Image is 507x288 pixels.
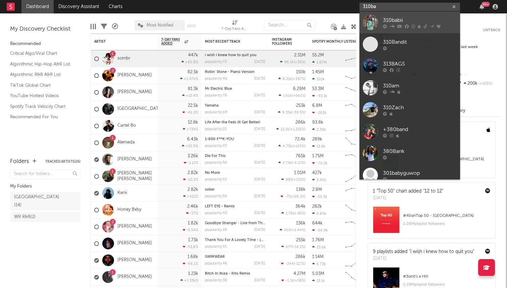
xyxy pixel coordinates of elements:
[205,272,250,276] a: Bitch In Ibiza - Kito Remix
[205,40,255,44] div: Most Recent Track
[296,188,305,192] div: 138k
[183,194,198,199] div: +421 %
[293,87,305,91] div: 6.29M
[187,70,198,74] div: 82.5k
[205,53,265,57] div: i wish i knew how to quit you
[312,245,326,249] div: 23.6k
[205,154,265,158] div: Die For This
[117,257,152,263] a: [PERSON_NAME]
[205,121,265,124] div: Life After the Feds (It Get Better)
[409,249,474,254] a: "i wish i knew how to quit you"
[14,213,36,221] div: WR R&B ( 2 )
[312,195,327,199] div: -55.3k
[477,82,492,86] span: +100 %
[187,171,198,175] div: 2.82k
[187,154,198,158] div: 3.26k
[312,188,322,192] div: 2.8M
[342,118,373,134] svg: Chart title
[205,111,227,114] div: popularity: 69
[183,127,198,131] div: +734 %
[456,79,500,88] div: 200k
[205,238,265,242] div: Thank You For A Lovely Time - Raphael Saadiq Version
[342,202,373,218] svg: Chart title
[205,161,227,165] div: popularity: 56
[221,17,248,36] div: 7-Day Fans Added (7-Day Fans Added)
[286,212,295,215] span: 1.76k
[285,195,290,199] span: -71
[161,38,183,46] span: 7-Day Fans Added
[342,185,373,202] svg: Chart title
[187,255,198,259] div: 1.68k
[117,89,152,95] a: [PERSON_NAME]
[281,194,305,199] div: ( )
[254,94,265,97] div: [DATE]
[368,206,495,238] a: #40onTop 50 - [GEOGRAPHIC_DATA]2.08Mplaylist followers
[10,25,80,33] div: My Discovery Checklist
[423,189,443,194] a: "12 to 12"
[283,161,292,165] span: 2.73k
[117,123,136,129] a: Cartel Bo
[117,73,152,78] a: [PERSON_NAME]
[295,255,305,259] div: 286k
[205,245,227,249] div: popularity: 55
[281,177,305,182] div: ( )
[312,127,326,132] div: 2.39k
[188,238,198,242] div: 1.73k
[205,221,265,225] div: Goodbye Stranger - Live from The El Rey Theatre
[254,77,265,81] div: [DATE]
[312,144,326,149] div: 13.8k
[205,77,227,81] div: popularity: 46
[180,77,198,81] div: +1.07k %
[286,178,292,182] span: 885
[10,169,80,179] input: Search for folders...
[205,195,227,198] div: popularity: 54
[205,121,260,124] a: Life After the Feds (It Get Better)
[205,87,232,91] a: Mr Electric Blue
[10,40,80,48] div: Recommended
[293,77,304,81] span: +397 %
[480,4,484,9] button: 99+
[10,158,29,166] div: Folders
[296,70,305,74] div: 150k
[312,238,324,242] div: 1.76M
[383,60,457,68] div: 313BAGS
[272,38,295,46] div: Instagram Followers
[183,261,198,266] div: -66.1 %
[295,137,305,141] div: 72.4k
[312,137,322,141] div: 289k
[291,229,304,232] span: +2.44 %
[293,178,304,182] span: +132 %
[10,212,80,222] a: WR R&B(2)
[312,77,325,81] div: 102k
[205,255,225,259] a: SWIMWEAR
[279,93,305,98] div: ( )
[183,245,198,249] div: -53.8 %
[383,147,457,155] div: 380Bank
[188,272,198,276] div: 1.23k
[205,178,227,181] div: popularity: 53
[188,120,198,125] div: 12.8k
[403,212,490,220] div: # 40 on Top 50 - [GEOGRAPHIC_DATA]
[117,274,152,280] a: [PERSON_NAME]
[342,168,373,185] svg: Chart title
[312,104,322,108] div: 6.8M
[383,82,457,90] div: 310am
[254,127,265,131] div: [DATE]
[359,33,460,55] a: 310Bandit
[342,50,373,67] svg: Chart title
[293,145,304,148] span: +145 %
[383,169,457,177] div: 301babyguwop
[187,24,196,28] button: Save
[187,188,198,192] div: 2.82k
[312,279,325,283] div: 13.1k
[403,220,490,228] div: 2.08M playlist followers
[205,127,227,131] div: popularity: 22
[293,245,304,249] span: -14.2 %
[188,221,198,225] div: 1.82k
[265,20,315,30] input: Search...
[342,269,373,286] svg: Chart title
[254,211,265,215] div: [DATE]
[296,238,305,242] div: 255k
[312,53,324,57] div: 55.2M
[294,171,305,175] div: 1.01M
